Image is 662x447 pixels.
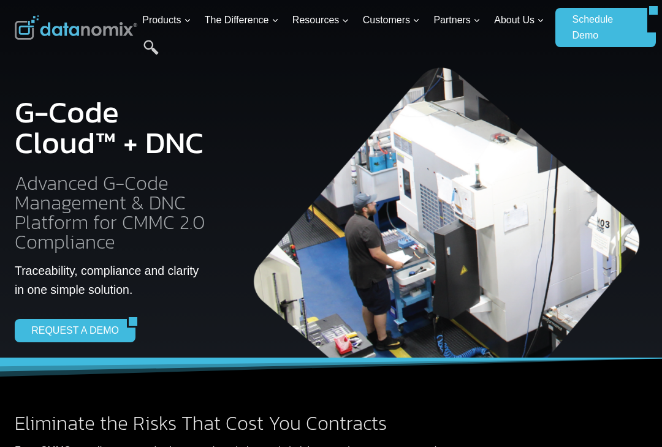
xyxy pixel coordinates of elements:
[292,12,349,28] span: Resources
[205,12,279,28] span: The Difference
[142,12,191,28] span: Products
[363,12,420,28] span: Customers
[15,319,127,342] a: REQUEST A DEMO
[15,413,460,433] h2: Eliminate the Risks That Cost You Contracts
[15,261,208,299] p: Traceability, compliance and clarity in one simple solution.
[143,40,159,67] a: Search
[15,173,208,252] h2: Advanced G-Code Management & DNC Platform for CMMC 2.0 Compliance
[494,12,544,28] span: About Us
[15,15,137,40] img: Datanomix
[433,12,480,28] span: Partners
[15,97,208,158] h1: G-Code Cloud™ + DNC
[555,8,647,47] a: Schedule Demo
